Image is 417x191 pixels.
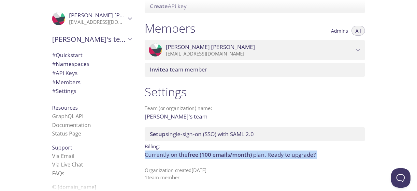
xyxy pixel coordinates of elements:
div: Team Settings [47,87,137,96]
span: Support [52,144,72,151]
span: Members [52,78,80,86]
p: Organization created [DATE] 1 team member [145,167,365,181]
iframe: Help Scout Beacon - Open [391,168,410,188]
span: Quickstart [52,51,82,59]
a: Documentation [52,121,91,129]
span: single-sign-on (SSO) with SAML 2.0 [150,130,254,138]
p: [EMAIL_ADDRESS][DOMAIN_NAME] [166,51,354,57]
span: # [52,87,56,95]
h1: Members [145,21,195,36]
span: Resources [52,104,78,111]
p: [EMAIL_ADDRESS][DOMAIN_NAME] [69,19,126,25]
span: # [52,51,56,59]
span: # [52,78,56,86]
span: Ready to ? [267,151,316,158]
label: Team (or organization) name: [145,106,212,111]
a: upgrade [292,151,313,158]
span: API Keys [52,69,78,77]
p: Billing: [145,141,365,151]
a: FAQ [52,170,65,177]
span: s [62,170,65,177]
span: Namespaces [52,60,89,68]
div: Quickstart [47,51,137,60]
div: Namespaces [47,59,137,69]
div: Raj Kumar [47,8,137,29]
a: Via Live Chat [52,161,83,168]
div: API Keys [47,69,137,78]
span: [PERSON_NAME] [PERSON_NAME] [166,43,255,51]
span: [PERSON_NAME]'s team [52,35,126,44]
div: Raj Kumar [145,40,365,60]
p: Currently on the plan. [145,151,365,159]
div: Setup SSO [145,127,365,141]
h1: Settings [145,85,365,99]
button: All [352,26,365,36]
span: free (100 emails/month) [188,151,252,158]
span: Setup [150,130,165,138]
div: Members [47,78,137,87]
span: [PERSON_NAME] [PERSON_NAME] [69,11,158,19]
span: Settings [52,87,76,95]
div: Raj's team [47,31,137,48]
div: Invite a team member [145,63,365,76]
span: a team member [150,66,207,73]
span: # [52,60,56,68]
a: Status Page [52,130,81,137]
span: # [52,69,56,77]
span: Invite [150,66,165,73]
a: GraphQL API [52,113,83,120]
a: Via Email [52,152,74,160]
button: Admins [327,26,352,36]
